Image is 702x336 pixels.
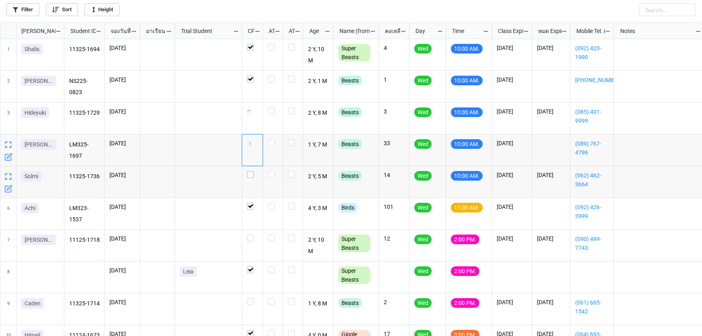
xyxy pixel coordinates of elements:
[384,171,404,179] p: 14
[451,298,480,308] div: 2:00 PM.
[7,293,10,325] span: 9
[497,298,527,306] p: [DATE]
[308,107,329,119] p: 2 Y, 8 M
[69,171,100,182] p: 11325-1736
[7,262,10,293] span: 8
[414,76,432,85] div: Wed
[69,107,100,119] p: 11325-1729
[493,27,523,35] div: Class Expiration
[384,107,404,115] p: 3
[575,171,609,189] a: (062) 462-3664
[451,235,480,244] div: 2:00 PM.
[497,44,527,52] p: [DATE]
[25,236,53,244] p: [PERSON_NAME]
[537,171,565,179] p: [DATE]
[66,27,96,35] div: Student ID (from [PERSON_NAME] Name)
[25,299,41,307] p: Caden
[109,171,135,179] p: [DATE]
[176,27,233,35] div: Trial Student
[414,171,432,181] div: Wed
[411,27,437,35] div: Day
[384,76,404,84] p: 1
[497,76,527,84] p: [DATE]
[264,27,275,35] div: ATT
[338,139,362,149] div: Beasts
[109,203,135,211] p: [DATE]
[639,3,696,16] input: Search...
[84,3,119,16] a: Height
[447,27,483,35] div: Time
[308,44,329,66] p: 2 Y, 10 M
[451,107,483,117] div: 10:00 AM.
[109,76,135,84] p: [DATE]
[414,139,432,149] div: Wed
[338,266,371,284] div: Super Beasts
[575,298,609,316] a: (061) 665-1542
[537,107,565,115] p: [DATE]
[109,266,135,274] p: [DATE]
[69,298,100,309] p: 11325-1714
[308,298,329,309] p: 1 Y, 8 M
[109,235,135,243] p: [DATE]
[338,298,362,308] div: Beasts
[0,23,64,39] div: grid
[575,76,609,85] a: [PHONE_NUMBER]
[384,298,404,306] p: 2
[308,203,329,214] p: 4 Y, 3 M
[414,107,432,117] div: Wed
[414,266,432,276] div: Wed
[25,77,53,85] p: [PERSON_NAME]
[497,235,527,243] p: [DATE]
[109,44,135,52] p: [DATE]
[25,172,38,180] p: Solmi
[338,76,362,85] div: Beasts
[305,27,325,35] div: Age
[25,140,53,148] p: [PERSON_NAME]
[335,27,370,35] div: Name (from Class)
[106,27,132,35] div: จองวันที่
[533,27,562,35] div: หมด Expired date (from [PERSON_NAME] Name)
[497,203,527,211] p: [DATE]
[451,266,480,276] div: 2:00 PM.
[575,139,609,157] a: (089) 767-4796
[25,109,46,117] p: Hideyuki
[451,171,483,181] div: 10:00 AM.
[46,3,78,16] a: Sort
[338,44,371,62] div: Super Beasts
[284,27,295,35] div: ATK
[414,203,432,212] div: Wed
[575,203,609,221] a: (092) 426-3999
[7,39,10,70] span: 1
[69,76,100,97] p: NS225-0823
[537,235,565,243] p: [DATE]
[497,139,527,147] p: [DATE]
[109,107,135,115] p: [DATE]
[109,139,135,147] p: [DATE]
[414,44,432,54] div: Wed
[572,27,605,35] div: Mobile Tel. (from Nick Name)
[25,45,39,53] p: Shalis
[338,235,371,252] div: Super Beasts
[16,27,56,35] div: [PERSON_NAME] Name
[7,198,10,229] span: 6
[384,44,404,52] p: 4
[537,44,565,52] p: [DATE]
[451,139,483,149] div: 10:00 AM.
[69,203,100,225] p: LM323-1537
[6,3,39,16] a: Filter
[69,44,100,55] p: 11325-1694
[7,230,10,261] span: 7
[308,76,329,87] p: 2 Y, 1 M
[7,71,10,102] span: 2
[338,171,362,181] div: Beasts
[338,203,358,212] div: Birds
[384,203,404,211] p: 101
[243,27,255,35] div: CF
[183,268,194,276] p: Leia
[575,107,609,125] a: (085) 401-9999
[414,298,432,308] div: Wed
[308,171,329,182] p: 2 Y, 5 M
[384,139,404,147] p: 33
[497,171,527,179] p: [DATE]
[384,235,404,243] p: 12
